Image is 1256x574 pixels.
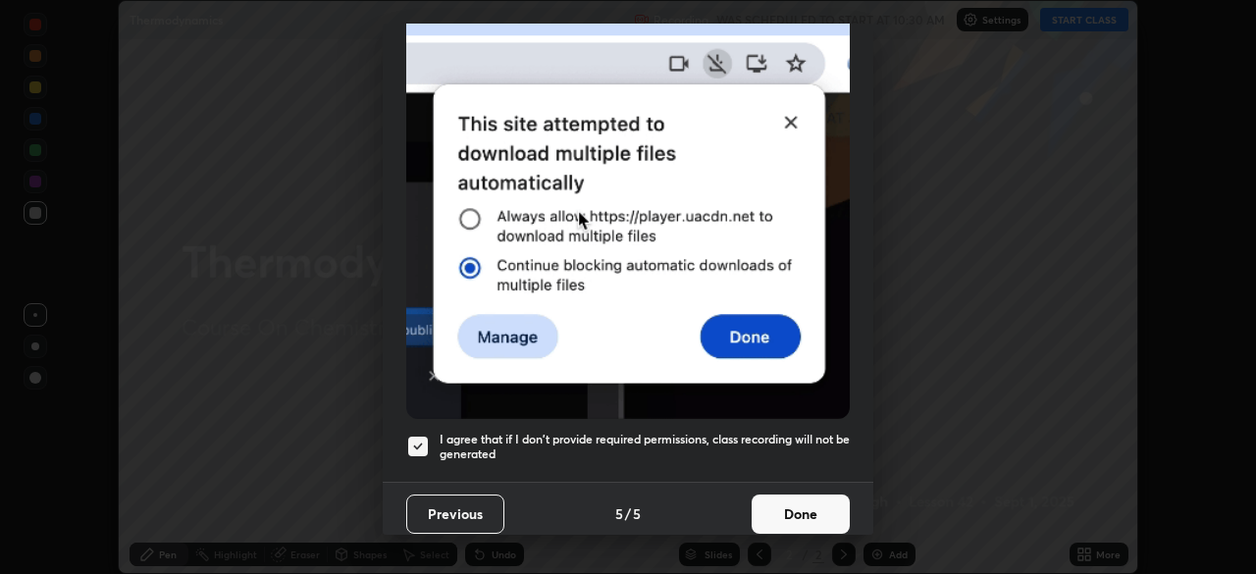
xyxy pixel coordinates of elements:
h4: 5 [633,503,641,524]
h4: / [625,503,631,524]
button: Done [752,495,850,534]
button: Previous [406,495,504,534]
h5: I agree that if I don't provide required permissions, class recording will not be generated [440,432,850,462]
h4: 5 [615,503,623,524]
